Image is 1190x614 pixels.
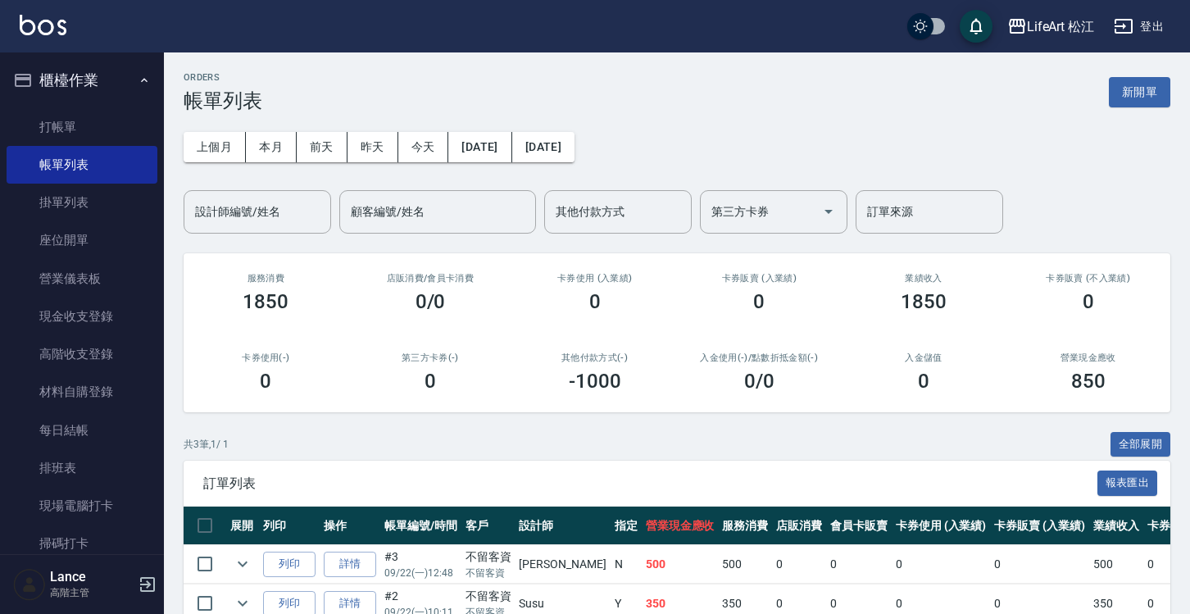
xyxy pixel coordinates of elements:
td: [PERSON_NAME] [515,545,610,584]
h3: 帳單列表 [184,89,262,112]
h2: 入金使用(-) /點數折抵金額(-) [697,352,822,363]
td: N [611,545,642,584]
p: 共 3 筆, 1 / 1 [184,437,229,452]
h3: 0 [753,290,765,313]
td: 0 [772,545,826,584]
button: 登出 [1107,11,1170,42]
h3: 0 /0 [744,370,774,393]
button: LifeArt 松江 [1001,10,1101,43]
a: 打帳單 [7,108,157,146]
button: 全部展開 [1111,432,1171,457]
h5: Lance [50,569,134,585]
p: 高階主管 [50,585,134,600]
button: 前天 [297,132,347,162]
h3: 服務消費 [203,273,329,284]
h2: 第三方卡券(-) [368,352,493,363]
button: 昨天 [347,132,398,162]
th: 客戶 [461,507,516,545]
td: 0 [826,545,892,584]
a: 掛單列表 [7,184,157,221]
th: 設計師 [515,507,610,545]
img: Logo [20,15,66,35]
h2: 入金儲值 [861,352,987,363]
th: 服務消費 [718,507,772,545]
h2: 業績收入 [861,273,987,284]
th: 操作 [320,507,380,545]
h3: 1850 [901,290,947,313]
h3: 0 [425,370,436,393]
h3: -1000 [569,370,621,393]
h2: 卡券使用(-) [203,352,329,363]
th: 帳單編號/時間 [380,507,461,545]
a: 材料自購登錄 [7,373,157,411]
a: 座位開單 [7,221,157,259]
button: 本月 [246,132,297,162]
h2: 營業現金應收 [1025,352,1151,363]
p: 09/22 (一) 12:48 [384,566,457,580]
td: 0 [990,545,1089,584]
a: 掃碼打卡 [7,525,157,562]
th: 列印 [259,507,320,545]
h2: 卡券販賣 (不入業績) [1025,273,1151,284]
th: 會員卡販賣 [826,507,892,545]
h2: 店販消費 /會員卡消費 [368,273,493,284]
button: 今天 [398,132,449,162]
p: 不留客資 [466,566,511,580]
button: 報表匯出 [1097,471,1158,496]
a: 每日結帳 [7,412,157,449]
img: Person [13,568,46,601]
button: 新開單 [1109,77,1170,107]
a: 帳單列表 [7,146,157,184]
td: 0 [892,545,991,584]
th: 業績收入 [1089,507,1143,545]
h3: 0 [260,370,271,393]
h3: 0 [589,290,601,313]
button: 上個月 [184,132,246,162]
h2: 卡券販賣 (入業績) [697,273,822,284]
th: 展開 [226,507,259,545]
a: 現場電腦打卡 [7,487,157,525]
h3: 0 [1083,290,1094,313]
h2: 卡券使用 (入業績) [532,273,657,284]
h3: 0/0 [416,290,446,313]
a: 高階收支登錄 [7,335,157,373]
th: 店販消費 [772,507,826,545]
a: 報表匯出 [1097,475,1158,490]
button: expand row [230,552,255,576]
td: 500 [1089,545,1143,584]
a: 營業儀表板 [7,260,157,298]
td: #3 [380,545,461,584]
button: 櫃檯作業 [7,59,157,102]
div: 不留客資 [466,588,511,605]
a: 詳情 [324,552,376,577]
th: 卡券使用 (入業績) [892,507,991,545]
th: 卡券販賣 (入業績) [990,507,1089,545]
h2: 其他付款方式(-) [532,352,657,363]
div: 不留客資 [466,548,511,566]
h3: 850 [1071,370,1106,393]
a: 新開單 [1109,84,1170,99]
h3: 0 [918,370,929,393]
span: 訂單列表 [203,475,1097,492]
button: [DATE] [448,132,511,162]
th: 指定 [611,507,642,545]
button: 列印 [263,552,316,577]
h3: 1850 [243,290,288,313]
td: 500 [718,545,772,584]
button: Open [815,198,842,225]
h2: ORDERS [184,72,262,83]
button: [DATE] [512,132,575,162]
th: 營業現金應收 [642,507,719,545]
button: save [960,10,992,43]
div: LifeArt 松江 [1027,16,1095,37]
a: 現金收支登錄 [7,298,157,335]
td: 500 [642,545,719,584]
a: 排班表 [7,449,157,487]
